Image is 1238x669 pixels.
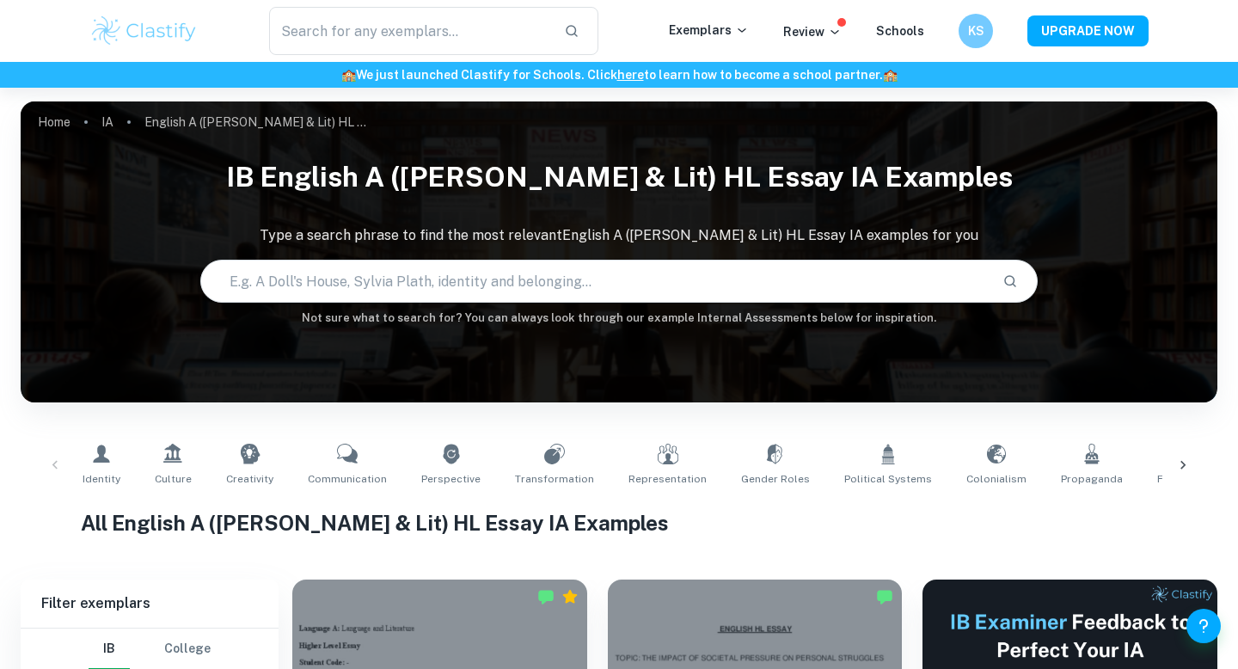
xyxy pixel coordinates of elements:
[1061,471,1123,487] span: Propaganda
[561,588,579,605] div: Premium
[996,267,1025,296] button: Search
[155,471,192,487] span: Culture
[959,14,993,48] button: KS
[38,110,70,134] a: Home
[876,24,924,38] a: Schools
[1186,609,1221,643] button: Help and Feedback
[89,14,199,48] img: Clastify logo
[876,588,893,605] img: Marked
[3,65,1235,84] h6: We just launched Clastify for Schools. Click to learn how to become a school partner.
[81,507,1158,538] h1: All English A ([PERSON_NAME] & Lit) HL Essay IA Examples
[101,110,113,134] a: IA
[269,7,550,55] input: Search for any exemplars...
[226,471,273,487] span: Creativity
[21,310,1217,327] h6: Not sure what to search for? You can always look through our example Internal Assessments below f...
[515,471,594,487] span: Transformation
[341,68,356,82] span: 🏫
[21,580,279,628] h6: Filter exemplars
[617,68,644,82] a: here
[1027,15,1149,46] button: UPGRADE NOW
[144,113,368,132] p: English A ([PERSON_NAME] & Lit) HL Essay
[966,21,986,40] h6: KS
[844,471,932,487] span: Political Systems
[966,471,1027,487] span: Colonialism
[21,225,1217,246] p: Type a search phrase to find the most relevant English A ([PERSON_NAME] & Lit) HL Essay IA exampl...
[741,471,810,487] span: Gender Roles
[628,471,707,487] span: Representation
[883,68,898,82] span: 🏫
[201,257,989,305] input: E.g. A Doll's House, Sylvia Plath, identity and belonging...
[83,471,120,487] span: Identity
[537,588,555,605] img: Marked
[308,471,387,487] span: Communication
[421,471,481,487] span: Perspective
[669,21,749,40] p: Exemplars
[21,150,1217,205] h1: IB English A ([PERSON_NAME] & Lit) HL Essay IA examples
[783,22,842,41] p: Review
